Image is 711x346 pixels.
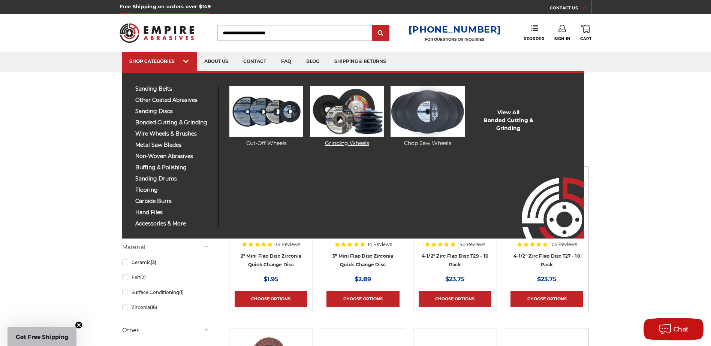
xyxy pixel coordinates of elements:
a: 2" Mini Flap Disc Zirconia Quick Change Disc [241,253,302,267]
span: 140 Reviews [458,242,485,247]
a: Felt [122,271,209,284]
a: CONTACT US [550,4,591,14]
span: buffing & polishing [135,165,213,170]
h5: Material [122,243,209,252]
div: Get Free ShippingClose teaser [7,327,76,346]
span: $2.89 [355,276,371,283]
a: shipping & returns [327,52,394,71]
button: Close teaser [75,321,82,329]
span: wire wheels & brushes [135,131,213,137]
a: [PHONE_NUMBER] [409,24,501,35]
a: Zirconia [122,301,209,314]
span: carbide burrs [135,198,213,204]
a: faq [274,52,299,71]
a: 4-1/2" Zirc Flap Disc T27 - 10 Pack [513,253,580,267]
img: Chop Saw Wheels [391,86,464,137]
a: Cut-Off Wheels [229,86,303,147]
a: Grinding Wheels [310,86,384,147]
span: Chat [674,326,689,333]
a: contact [236,52,274,71]
p: FOR QUESTIONS OR INQUIRIES [409,37,501,42]
a: Choose Options [235,291,307,307]
span: Reorder [524,36,544,41]
a: Chop Saw Wheels [391,86,464,147]
h5: Other [122,326,209,335]
a: Cart [580,25,591,41]
img: Grinding Wheels [310,86,384,137]
span: other coated abrasives [135,97,213,103]
div: SHOP CATEGORIES [129,58,189,64]
span: $1.95 [263,276,278,283]
span: Sign In [554,36,570,41]
span: (1) [179,289,184,295]
a: Surface Conditioning [122,286,209,299]
span: metal saw blades [135,142,213,148]
span: (3) [151,259,156,265]
span: $23.75 [537,276,557,283]
input: Submit [373,26,388,41]
span: hand files [135,210,213,215]
span: sanding drums [135,176,213,182]
span: sanding belts [135,86,213,92]
img: Empire Abrasives Logo Image [508,155,584,239]
a: Reorder [524,25,544,41]
span: $23.75 [445,276,465,283]
span: Cart [580,36,591,41]
span: (16) [150,304,157,310]
span: bonded cutting & grinding [135,120,213,125]
span: 39 Reviews [275,242,300,247]
button: Chat [644,318,704,340]
a: Choose Options [510,291,583,307]
a: Choose Options [326,291,399,307]
span: 14 Reviews [368,242,392,247]
span: (2) [140,274,146,280]
a: 4-1/2" Zirc Flap Disc T29 - 10 Pack [422,253,489,267]
a: blog [299,52,327,71]
a: Choose Options [419,291,491,307]
img: Cut-Off Wheels [229,86,303,137]
a: View AllBonded Cutting & Grinding [471,109,545,132]
span: accessories & more [135,221,213,227]
a: Ceramic [122,256,209,269]
img: Empire Abrasives [120,18,195,48]
a: about us [197,52,236,71]
span: flooring [135,187,213,193]
span: 105 Reviews [550,242,577,247]
span: non-woven abrasives [135,154,213,159]
span: sanding discs [135,109,213,114]
a: 3" Mini Flap Disc Zirconia Quick Change Disc [332,253,394,267]
span: Get Free Shipping [16,333,69,340]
